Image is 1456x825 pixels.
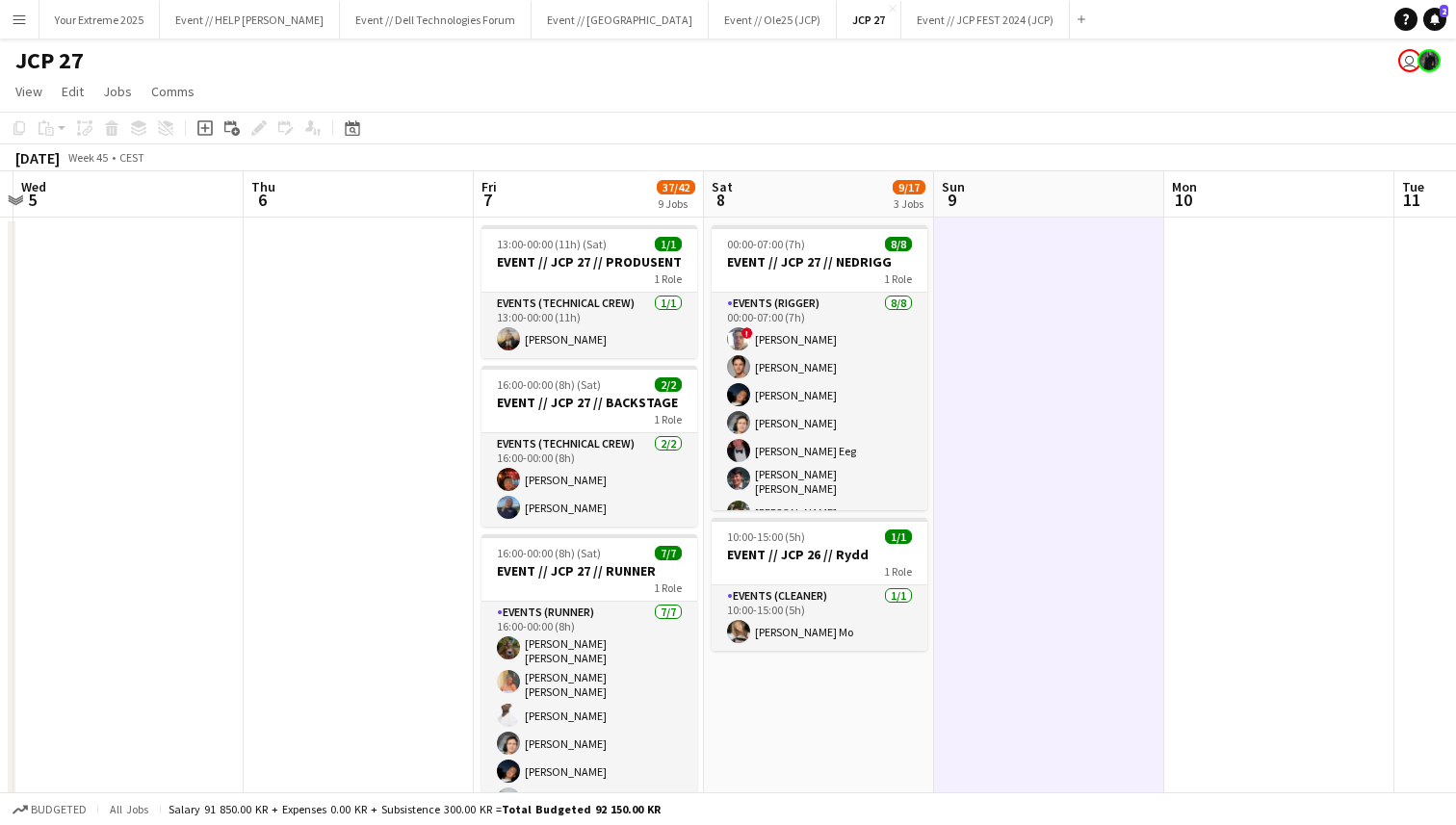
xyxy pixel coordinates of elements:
[532,1,709,39] button: Event // [GEOGRAPHIC_DATA]
[103,83,132,100] span: Jobs
[712,178,733,195] span: Sat
[8,79,50,104] a: View
[15,83,42,100] span: View
[64,150,112,165] span: Week 45
[143,79,202,104] a: Comms
[479,189,497,211] span: 7
[901,1,1070,39] button: Event // JCP FEST 2024 (JCP)
[481,433,697,527] app-card-role: Events (Technical Crew)2/216:00-00:00 (8h)[PERSON_NAME][PERSON_NAME]
[481,178,497,195] span: Fri
[1440,5,1448,17] span: 2
[939,189,965,211] span: 9
[885,529,912,544] span: 1/1
[340,1,532,39] button: Event // Dell Technologies Forum
[712,546,927,563] h3: EVENT // JCP 26 // Rydd
[885,237,912,251] span: 8/8
[893,180,925,194] span: 9/17
[894,196,924,211] div: 3 Jobs
[502,802,661,816] span: Total Budgeted 92 150.00 KR
[1423,8,1446,31] a: 2
[481,225,697,358] app-job-card: 13:00-00:00 (11h) (Sat)1/1EVENT // JCP 27 // PRODUSENT1 RoleEvents (Technical Crew)1/113:00-00:00...
[151,83,195,100] span: Comms
[169,802,661,816] div: Salary 91 850.00 KR + Expenses 0.00 KR + Subsistence 300.00 KR =
[119,150,144,165] div: CEST
[712,253,927,271] h3: EVENT // JCP 27 // NEDRIGG
[248,189,275,211] span: 6
[497,377,601,392] span: 16:00-00:00 (8h) (Sat)
[655,546,682,560] span: 7/7
[884,564,912,579] span: 1 Role
[657,180,695,194] span: 37/42
[481,293,697,358] app-card-role: Events (Technical Crew)1/113:00-00:00 (11h)[PERSON_NAME]
[1169,189,1197,211] span: 10
[1399,189,1424,211] span: 11
[658,196,694,211] div: 9 Jobs
[497,237,607,251] span: 13:00-00:00 (11h) (Sat)
[727,237,805,251] span: 00:00-07:00 (7h)
[942,178,965,195] span: Sun
[481,253,697,271] h3: EVENT // JCP 27 // PRODUSENT
[39,1,160,39] button: Your Extreme 2025
[62,83,84,100] span: Edit
[712,518,927,651] app-job-card: 10:00-15:00 (5h)1/1EVENT // JCP 26 // Rydd1 RoleEvents (Cleaner)1/110:00-15:00 (5h)[PERSON_NAME] Mo
[10,799,90,820] button: Budgeted
[1417,49,1441,72] app-user-avatar: Sophie Søvik
[15,46,84,75] h1: JCP 27
[481,366,697,527] app-job-card: 16:00-00:00 (8h) (Sat)2/2EVENT // JCP 27 // BACKSTAGE1 RoleEvents (Technical Crew)2/216:00-00:00 ...
[709,189,733,211] span: 8
[95,79,140,104] a: Jobs
[1172,178,1197,195] span: Mon
[31,803,87,816] span: Budgeted
[727,529,805,544] span: 10:00-15:00 (5h)
[251,178,275,195] span: Thu
[54,79,91,104] a: Edit
[1398,49,1421,72] app-user-avatar: Lars Songe
[481,562,697,580] h3: EVENT // JCP 27 // RUNNER
[21,178,46,195] span: Wed
[712,225,927,510] app-job-card: 00:00-07:00 (7h)8/8EVENT // JCP 27 // NEDRIGG1 RoleEvents (Rigger)8/800:00-07:00 (7h)![PERSON_NAM...
[655,377,682,392] span: 2/2
[712,585,927,651] app-card-role: Events (Cleaner)1/110:00-15:00 (5h)[PERSON_NAME] Mo
[654,580,682,595] span: 1 Role
[497,546,601,560] span: 16:00-00:00 (8h) (Sat)
[654,271,682,286] span: 1 Role
[654,412,682,426] span: 1 Role
[884,271,912,286] span: 1 Role
[15,148,60,168] div: [DATE]
[481,394,697,411] h3: EVENT // JCP 27 // BACKSTAGE
[18,189,46,211] span: 5
[1402,178,1424,195] span: Tue
[741,327,753,339] span: !
[655,237,682,251] span: 1/1
[106,802,152,816] span: All jobs
[160,1,340,39] button: Event // HELP [PERSON_NAME]
[837,1,901,39] button: JCP 27
[712,293,927,559] app-card-role: Events (Rigger)8/800:00-07:00 (7h)![PERSON_NAME][PERSON_NAME][PERSON_NAME][PERSON_NAME][PERSON_NA...
[481,534,697,819] app-job-card: 16:00-00:00 (8h) (Sat)7/7EVENT // JCP 27 // RUNNER1 RoleEvents (Runner)7/716:00-00:00 (8h)[PERSON...
[709,1,837,39] button: Event // Ole25 (JCP)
